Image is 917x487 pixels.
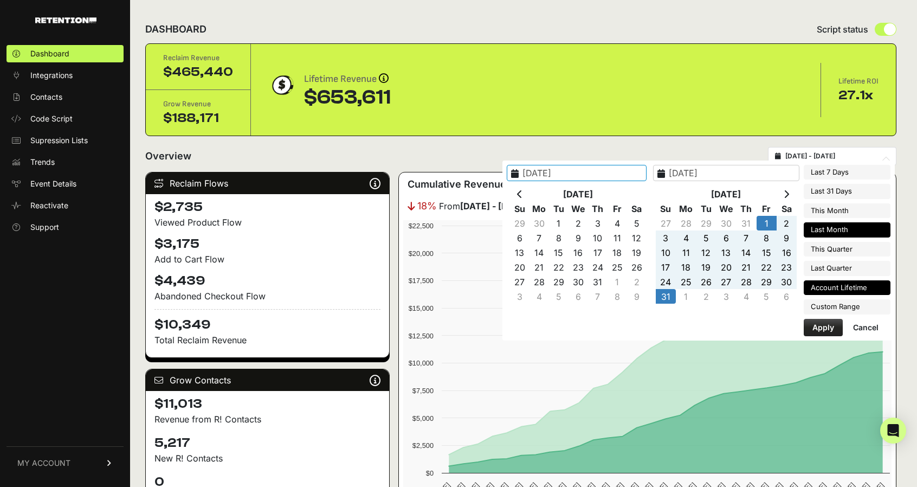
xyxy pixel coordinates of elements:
td: 29 [510,216,529,230]
div: 27.1x [838,87,879,104]
th: Fr [757,201,777,216]
td: 21 [529,260,549,274]
text: $15,000 [409,304,434,312]
span: Event Details [30,178,76,189]
td: 18 [608,245,627,260]
th: We [716,201,736,216]
td: 11 [676,245,696,260]
td: 3 [716,289,736,304]
strong: [DATE] - [DATE] [460,201,528,212]
text: $22,500 [409,222,434,230]
span: Trends [30,157,55,168]
th: [DATE] [676,187,777,201]
a: Integrations [7,67,124,84]
a: Support [7,219,124,236]
span: Support [30,222,59,233]
td: 22 [757,260,777,274]
td: 23 [569,260,588,274]
td: 1 [676,289,696,304]
td: 16 [569,245,588,260]
td: 19 [696,260,716,274]
h2: DASHBOARD [145,22,206,37]
th: Mo [529,201,549,216]
h4: $3,175 [154,235,380,253]
td: 29 [696,216,716,230]
td: 18 [676,260,696,274]
td: 12 [627,230,647,245]
td: 13 [716,245,736,260]
th: Mo [676,201,696,216]
td: 3 [510,289,529,304]
span: MY ACCOUNT [17,458,70,469]
td: 8 [608,289,627,304]
td: 27 [716,274,736,289]
td: 31 [736,216,756,230]
td: 30 [777,274,797,289]
th: We [569,201,588,216]
th: Su [656,201,676,216]
th: Su [510,201,529,216]
td: 17 [588,245,608,260]
td: 7 [736,230,756,245]
li: This Quarter [804,242,890,257]
a: Supression Lists [7,132,124,149]
button: Apply [804,319,843,336]
td: 1 [757,216,777,230]
td: 29 [757,274,777,289]
div: Reclaim Flows [146,172,389,194]
td: 7 [529,230,549,245]
td: 8 [549,230,569,245]
td: 4 [529,289,549,304]
td: 15 [549,245,569,260]
td: 28 [676,216,696,230]
td: 5 [757,289,777,304]
td: 5 [549,289,569,304]
td: 20 [716,260,736,274]
div: $465,440 [163,63,233,81]
td: 3 [588,216,608,230]
div: Open Intercom Messenger [880,418,906,444]
div: $188,171 [163,110,233,127]
div: Reclaim Revenue [163,53,233,63]
text: $12,500 [409,332,434,340]
h3: Cumulative Revenue [408,177,506,192]
div: $653,611 [304,87,391,108]
a: Event Details [7,175,124,193]
td: 26 [627,260,647,274]
h2: Overview [145,149,191,164]
td: 6 [510,230,529,245]
td: 26 [696,274,716,289]
img: dollar-coin-05c43ed7efb7bc0c12610022525b4bbbb207c7efeef5aecc26f025e68dcafac9.png [268,72,295,99]
span: From [439,200,528,213]
text: $7,500 [412,387,434,395]
span: Supression Lists [30,135,88,146]
p: Total Reclaim Revenue [154,334,380,347]
th: Sa [627,201,647,216]
div: Lifetime Revenue [304,72,391,87]
td: 5 [627,216,647,230]
th: Th [588,201,608,216]
text: $10,000 [409,359,434,367]
td: 19 [627,245,647,260]
text: $17,500 [409,277,434,285]
td: 10 [588,230,608,245]
td: 7 [588,289,608,304]
div: Add to Cart Flow [154,253,380,266]
text: $2,500 [412,441,434,450]
text: $20,000 [409,249,434,258]
td: 2 [696,289,716,304]
td: 8 [757,230,777,245]
div: Abandoned Checkout Flow [154,290,380,303]
td: 5 [696,230,716,245]
td: 31 [588,274,608,289]
td: 27 [656,216,676,230]
td: 13 [510,245,529,260]
li: Custom Range [804,299,890,315]
h4: $4,439 [154,272,380,290]
p: New R! Contacts [154,452,380,465]
td: 6 [569,289,588,304]
li: Last 7 Days [804,165,890,180]
td: 4 [736,289,756,304]
td: 29 [549,274,569,289]
span: 18% [417,198,437,214]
